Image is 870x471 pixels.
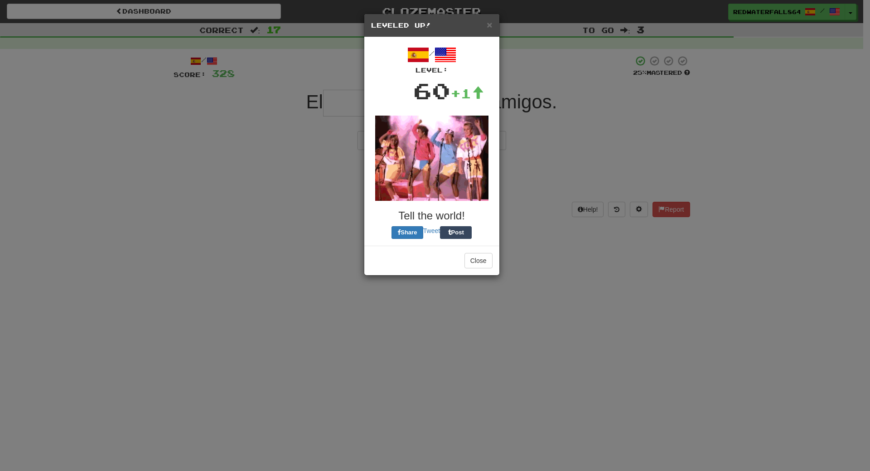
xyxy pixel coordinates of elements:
[464,253,493,268] button: Close
[371,44,493,75] div: /
[423,227,440,234] a: Tweet
[375,116,488,201] img: dancing-0d422d2bf4134a41bd870944a7e477a280a918d08b0375f72831dcce4ed6eb41.gif
[371,210,493,222] h3: Tell the world!
[487,20,492,29] button: Close
[371,21,493,30] h5: Leveled Up!
[371,66,493,75] div: Level:
[450,84,484,102] div: +1
[413,75,450,107] div: 60
[487,19,492,30] span: ×
[391,226,423,239] button: Share
[440,226,472,239] button: Post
